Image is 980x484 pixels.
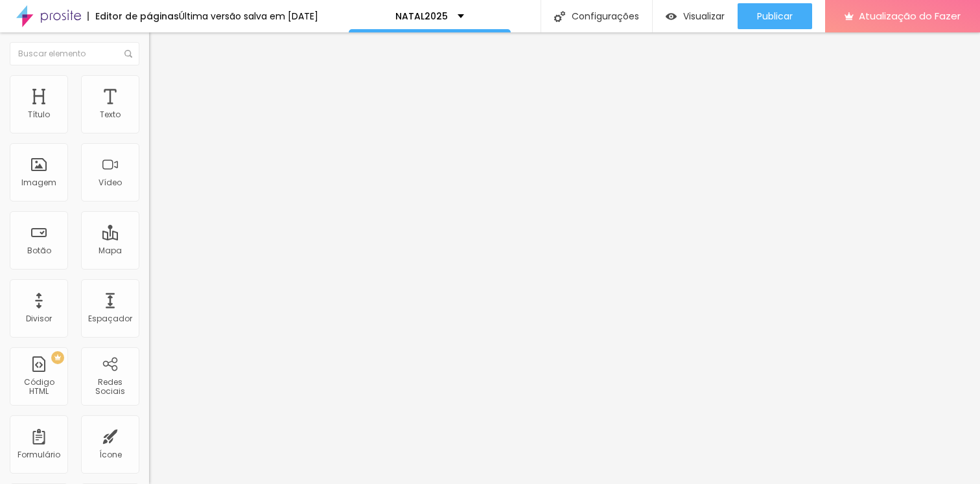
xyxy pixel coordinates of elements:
[99,177,122,188] font: Vídeo
[24,376,54,397] font: Código HTML
[572,10,639,23] font: Configurações
[653,3,738,29] button: Visualizar
[17,449,60,460] font: Formulário
[149,32,980,484] iframe: Editor
[683,10,725,23] font: Visualizar
[859,9,961,23] font: Atualização do Fazer
[666,11,677,22] img: view-1.svg
[738,3,812,29] button: Publicar
[21,177,56,188] font: Imagem
[395,10,448,23] font: NATAL2025
[28,109,50,120] font: Título
[99,245,122,256] font: Mapa
[88,313,132,324] font: Espaçador
[757,10,793,23] font: Publicar
[179,10,318,23] font: Última versão salva em [DATE]
[99,449,122,460] font: Ícone
[10,42,139,65] input: Buscar elemento
[100,109,121,120] font: Texto
[95,376,125,397] font: Redes Sociais
[26,313,52,324] font: Divisor
[95,10,179,23] font: Editor de páginas
[27,245,51,256] font: Botão
[554,11,565,22] img: Ícone
[124,50,132,58] img: Ícone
